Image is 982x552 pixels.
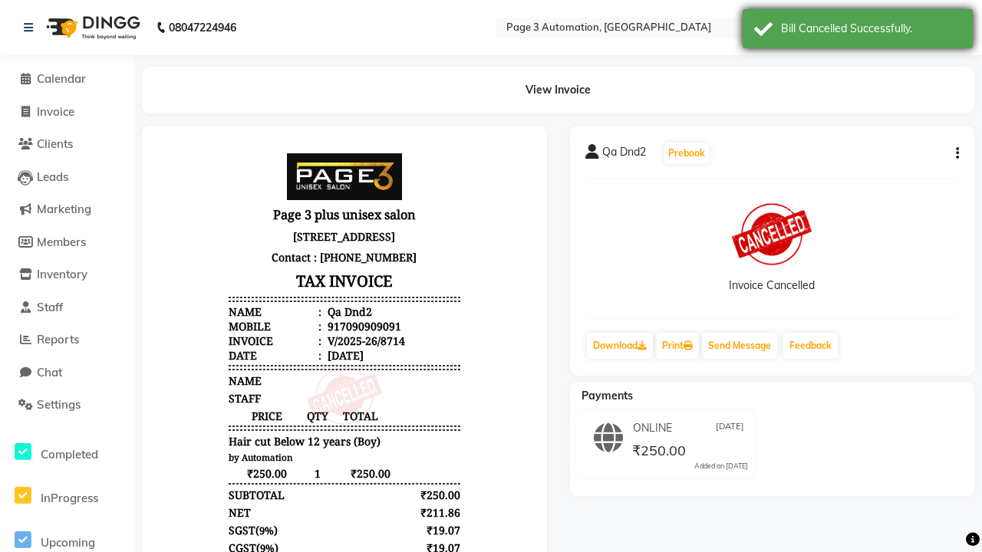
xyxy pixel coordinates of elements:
div: Date [71,207,164,222]
b: 08047224946 [169,6,236,49]
span: Reports [37,332,79,347]
div: ( ) [71,382,120,396]
div: Paid [71,470,94,485]
a: Marketing [4,201,130,219]
span: Calendar [37,71,86,86]
div: ( ) [71,399,121,414]
div: [DATE] [167,207,206,222]
div: Generated By : at [DATE] [71,512,303,527]
button: Prebook [664,143,709,164]
div: GRAND TOTAL [71,417,148,432]
img: page3_logo.png [130,12,245,59]
span: InProgress [41,491,98,505]
a: Reports [4,331,130,349]
span: : [161,163,164,178]
small: by Automation [71,310,136,322]
span: [DATE] [716,420,744,436]
div: ₹250.00 [243,452,304,467]
img: logo [39,6,144,49]
span: SGST [71,382,98,396]
span: 1 [148,325,173,340]
div: ₹19.07 [243,382,304,396]
a: Members [4,234,130,251]
span: Hair cut Below 12 years (Boy) [71,293,223,307]
h3: Page 3 plus unisex salon [71,62,303,85]
span: QTY [148,268,173,282]
span: Completed [41,447,98,462]
div: Invoice Cancelled [729,278,815,294]
span: : [161,207,164,222]
span: Settings [37,397,81,412]
span: Admin [183,512,217,527]
a: Settings [4,396,130,414]
span: : [161,192,164,207]
span: Inventory [37,267,87,281]
a: Download [587,333,653,359]
span: CGST [71,399,99,414]
div: Bill Cancelled Successfully. [781,21,961,37]
span: Upcoming [41,535,95,550]
div: ₹250.00 [243,347,304,361]
span: Members [37,235,86,249]
span: NAME [71,232,104,247]
button: Send Message [702,333,777,359]
span: Leads [37,169,68,184]
div: NET [71,364,94,379]
div: V/2025-26/8714 [167,192,248,207]
div: Payments [71,435,120,449]
a: Staff [4,299,130,317]
span: Staff [37,300,63,314]
span: ₹250.00 [71,325,148,340]
span: ONLINE [71,452,114,467]
h3: TAX INVOICE [71,127,303,153]
span: ₹250.00 [632,442,686,463]
a: Invoice [4,103,130,121]
div: Invoice [71,192,164,207]
span: : [161,178,164,192]
span: Chat [37,365,62,379]
a: Chat [4,364,130,382]
a: Clients [4,136,130,153]
span: 9% [102,383,117,396]
div: Mobile [71,178,164,192]
div: ₹211.86 [243,364,304,379]
img: cancelled-stamp.png [150,226,225,284]
span: Clients [37,136,73,151]
div: 917090909091 [167,178,244,192]
span: Invoice [37,104,74,119]
div: Qa Dnd2 [167,163,215,178]
p: Contact : [PHONE_NUMBER] [71,106,303,127]
a: Print [656,333,699,359]
div: Added on [DATE] [694,461,748,472]
div: ₹250.00 [243,470,304,485]
p: Please visit again ! [71,498,303,512]
div: ₹19.07 [243,399,304,414]
a: Leads [4,169,130,186]
span: PRICE [71,268,148,282]
a: Calendar [4,71,130,88]
span: Payments [582,389,633,402]
span: ONLINE [633,420,672,436]
span: Qa Dnd2 [602,144,646,166]
div: Name [71,163,164,178]
a: Feedback [783,333,838,359]
a: Inventory [4,266,130,284]
div: ₹250.00 [243,417,304,432]
div: SUBTOTAL [71,347,127,361]
span: ₹250.00 [173,325,234,340]
p: [STREET_ADDRESS] [71,85,303,106]
span: 9% [103,400,117,414]
span: STAFF [71,250,104,264]
span: Marketing [37,202,91,216]
div: View Invoice [142,67,974,113]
